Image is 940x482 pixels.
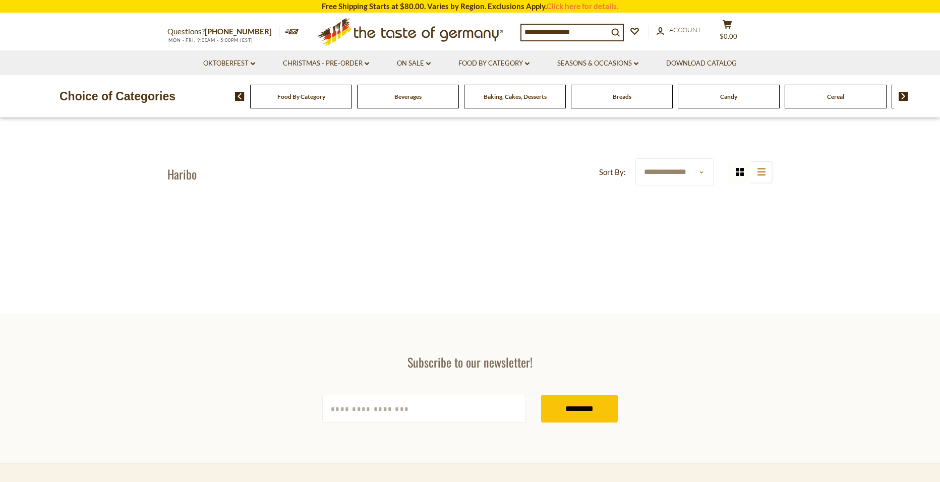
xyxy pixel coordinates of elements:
a: Christmas - PRE-ORDER [283,58,369,69]
img: previous arrow [235,92,245,101]
a: Oktoberfest [203,58,255,69]
a: Food By Category [277,93,325,100]
img: next arrow [899,92,908,101]
a: Cereal [827,93,844,100]
a: Seasons & Occasions [557,58,638,69]
label: Sort By: [599,166,626,178]
a: Candy [720,93,737,100]
a: Account [657,25,701,36]
a: [PHONE_NUMBER] [205,27,272,36]
a: Click here for details. [547,2,618,11]
a: Download Catalog [666,58,737,69]
a: Beverages [394,93,422,100]
span: MON - FRI, 9:00AM - 5:00PM (EST) [167,37,253,43]
span: Account [669,26,701,34]
a: Food By Category [458,58,530,69]
a: Breads [613,93,631,100]
span: $0.00 [720,32,737,40]
a: On Sale [397,58,431,69]
a: Baking, Cakes, Desserts [484,93,547,100]
p: Questions? [167,25,279,38]
h3: Subscribe to our newsletter! [322,354,618,370]
h1: Haribo [167,166,197,182]
button: $0.00 [712,20,742,45]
